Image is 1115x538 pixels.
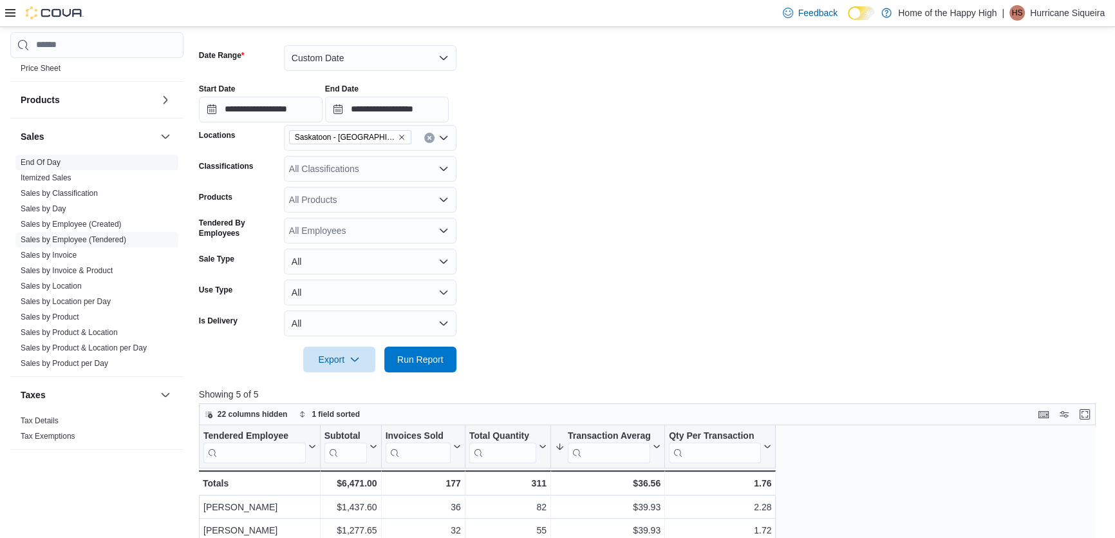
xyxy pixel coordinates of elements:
[289,130,411,144] span: Saskatoon - Stonebridge - Prairie Records
[21,173,71,183] span: Itemized Sales
[26,6,84,19] img: Cova
[385,523,460,538] div: 32
[324,430,377,463] button: Subtotal
[21,63,61,73] span: Price Sheet
[199,388,1105,401] p: Showing 5 of 5
[324,476,377,491] div: $6,471.00
[324,523,377,538] div: $1,277.65
[398,133,406,141] button: Remove Saskatoon - Stonebridge - Prairie Records from selection in this group
[21,204,66,214] span: Sales by Day
[158,387,173,403] button: Taxes
[21,416,59,426] span: Tax Details
[199,161,254,171] label: Classifications
[555,523,661,538] div: $39.93
[669,523,771,538] div: 1.72
[295,131,395,144] span: Saskatoon - [GEOGRAPHIC_DATA] - Prairie Records
[1009,5,1025,21] div: Hurricane Siqueira
[21,297,111,306] a: Sales by Location per Day
[21,173,71,182] a: Itemized Sales
[21,359,108,368] a: Sales by Product per Day
[21,389,46,401] h3: Taxes
[469,430,547,463] button: Total Quantity
[1030,5,1105,21] p: Hurricane Siqueira
[10,155,183,376] div: Sales
[21,158,61,167] a: End Of Day
[424,133,435,143] button: Clear input
[199,130,236,140] label: Locations
[898,5,997,21] p: Home of the Happy High
[1077,407,1092,422] button: Enter fullscreen
[21,250,77,260] span: Sales by Invoice
[21,312,79,322] a: Sales by Product
[21,266,113,275] a: Sales by Invoice & Product
[199,285,232,295] label: Use Type
[1056,407,1072,422] button: Display options
[294,407,365,422] button: 1 field sorted
[199,218,279,238] label: Tendered By Employees
[669,430,771,463] button: Qty Per Transaction
[21,358,108,369] span: Sales by Product per Day
[199,192,232,202] label: Products
[158,129,173,144] button: Sales
[10,61,183,81] div: Pricing
[1012,5,1023,21] span: HS
[469,523,547,538] div: 55
[848,6,875,20] input: Dark Mode
[203,430,316,463] button: Tendered Employee
[324,499,377,515] div: $1,437.60
[199,50,245,61] label: Date Range
[303,347,375,372] button: Export
[158,92,173,108] button: Products
[21,281,82,291] span: Sales by Location
[469,476,547,491] div: 311
[385,430,450,463] div: Invoices Sold
[21,296,111,307] span: Sales by Location per Day
[1002,5,1004,21] p: |
[21,235,126,244] a: Sales by Employee (Tendered)
[438,133,449,143] button: Open list of options
[469,430,536,463] div: Total Quantity
[312,409,360,419] span: 1 field sorted
[21,130,155,143] button: Sales
[21,328,118,337] a: Sales by Product & Location
[325,84,359,94] label: End Date
[568,430,650,442] div: Transaction Average
[21,219,122,229] span: Sales by Employee (Created)
[385,430,450,442] div: Invoices Sold
[848,20,848,21] span: Dark Mode
[21,327,118,338] span: Sales by Product & Location
[203,499,316,515] div: [PERSON_NAME]
[284,280,456,305] button: All
[21,157,61,168] span: End Of Day
[21,188,98,198] span: Sales by Classification
[568,430,650,463] div: Transaction Average
[21,432,75,441] a: Tax Exemptions
[669,499,771,515] div: 2.28
[21,93,155,106] button: Products
[199,97,323,122] input: Press the down key to open a popover containing a calendar.
[203,523,316,538] div: [PERSON_NAME]
[21,389,155,401] button: Taxes
[199,84,236,94] label: Start Date
[200,407,293,422] button: 22 columns hidden
[385,499,460,515] div: 36
[798,6,838,19] span: Feedback
[21,431,75,441] span: Tax Exemptions
[555,430,661,463] button: Transaction Average
[438,195,449,205] button: Open list of options
[384,347,456,372] button: Run Report
[385,430,460,463] button: Invoices Sold
[324,430,366,463] div: Subtotal
[203,430,306,463] div: Tendered Employee
[284,249,456,274] button: All
[669,476,771,491] div: 1.76
[469,430,536,442] div: Total Quantity
[438,164,449,174] button: Open list of options
[555,499,661,515] div: $39.93
[311,347,368,372] span: Export
[284,45,456,71] button: Custom Date
[325,97,449,122] input: Press the down key to open a popover containing a calendar.
[21,282,82,291] a: Sales by Location
[324,430,366,442] div: Subtotal
[21,235,126,245] span: Sales by Employee (Tendered)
